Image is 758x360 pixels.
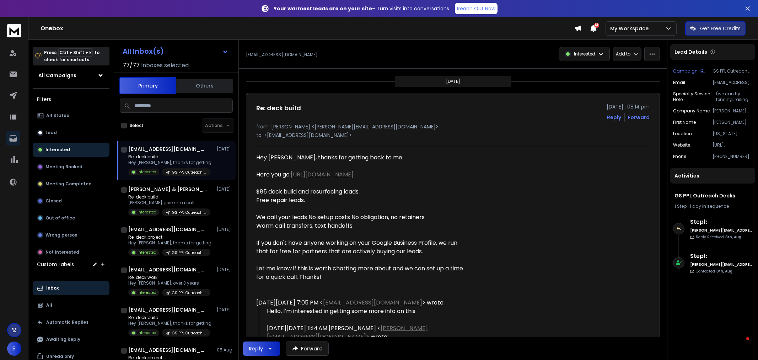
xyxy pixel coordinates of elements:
[674,192,751,199] h1: GS PPL Outreach Decks
[574,51,595,57] p: Interested
[690,228,752,233] h6: [PERSON_NAME][EMAIL_ADDRESS][DOMAIN_NAME]
[7,342,21,356] button: S
[673,142,690,148] p: website
[128,234,211,240] p: Re: deck project
[674,203,751,209] div: |
[274,5,449,12] p: – Turn visits into conversations
[45,215,75,221] p: Out of office
[33,228,109,242] button: Wrong person
[673,68,698,74] p: Campaign
[172,210,206,215] p: GS PPL Outreach Decks
[128,346,206,354] h1: [EMAIL_ADDRESS][DOMAIN_NAME]
[141,61,189,70] h3: Inboxes selected
[607,114,621,121] button: Reply
[33,94,109,104] h3: Filters
[138,210,156,215] p: Interested
[673,68,705,74] button: Campaign
[45,181,92,187] p: Meeting Completed
[46,113,69,118] p: All Status
[33,281,109,295] button: Inbox
[670,168,755,184] div: Activities
[256,170,464,179] div: Here you go:
[128,186,206,193] h1: [PERSON_NAME] & [PERSON_NAME]
[716,269,732,274] span: 8th, Aug
[286,342,329,356] button: Forward
[256,132,650,139] p: to: <[EMAIL_ADDRESS][DOMAIN_NAME]>
[713,154,752,159] p: [PHONE_NUMBER]
[291,170,354,179] a: [URL][DOMAIN_NAME]
[725,234,741,240] span: 8th, Aug
[46,354,74,359] p: Unread only
[45,249,79,255] p: Not Interested
[138,290,156,295] p: Interested
[256,222,464,230] div: Warm call transfers, text handoffs.
[123,61,140,70] span: 77 / 77
[673,108,710,114] p: Company Name
[128,315,211,321] p: Re: deck build
[700,25,741,32] p: Get Free Credits
[713,120,752,125] p: [PERSON_NAME]
[33,143,109,157] button: Interested
[45,147,70,153] p: Interested
[696,269,732,274] p: Contacted
[610,25,651,32] p: My Workspace
[256,196,464,205] div: Free repair leads.
[594,23,599,28] span: 14
[628,114,650,121] div: Forward
[217,227,233,232] p: [DATE]
[690,203,729,209] span: 1 day in sequence
[33,177,109,191] button: Meeting Completed
[256,153,464,162] div: Hey [PERSON_NAME], thanks for getting back to me.
[732,335,749,353] iframe: Intercom live chat
[128,321,211,326] p: Hey [PERSON_NAME], thanks for getting
[696,234,741,240] p: Reply Received
[217,186,233,192] p: [DATE]
[33,315,109,329] button: Automatic Replies
[243,342,280,356] button: Reply
[256,123,650,130] p: from: [PERSON_NAME] <[PERSON_NAME][EMAIL_ADDRESS][DOMAIN_NAME]>
[46,285,59,291] p: Inbox
[713,142,752,148] p: [URL][DOMAIN_NAME]
[41,24,574,33] h1: Onebox
[256,264,464,281] div: Let me know if this is worth chatting more about and we can set up a time for a quick call. Thanks!
[123,48,164,55] h1: All Inbox(s)
[38,72,76,79] h1: All Campaigns
[33,194,109,208] button: Closed
[713,68,752,74] p: GS PPL Outreach Decks
[690,262,752,267] h6: [PERSON_NAME][EMAIL_ADDRESS][DOMAIN_NAME]
[172,170,206,175] p: GS PPL Outreach Decks
[33,160,109,174] button: Meeting Booked
[256,213,464,222] div: We call your leads No setup costs No obligation, no retainers
[33,211,109,225] button: Out of office
[176,78,233,94] button: Others
[45,198,62,204] p: Closed
[128,194,210,200] p: Re: deck build
[172,330,206,336] p: GS PPL Outreach Decks
[685,21,746,36] button: Get Free Credits
[45,130,57,136] p: Lead
[716,91,752,102] p: (we can try fencing, railing as well)
[58,48,93,57] span: Ctrl + Shift + k
[713,80,752,85] p: [EMAIL_ADDRESS][DOMAIN_NAME]
[256,298,464,307] div: [DATE][DATE] 7:05 PM < > wrote:
[138,250,156,255] p: Interested
[274,5,372,12] strong: Your warmest leads are on your site
[455,3,498,14] a: Reach Out Now
[128,145,206,153] h1: [EMAIL_ADDRESS][DOMAIN_NAME]
[267,307,464,316] div: Hello, I’m interested in getting some more info on this
[44,49,100,63] p: Press to check for shortcuts.
[33,332,109,346] button: Awaiting Reply
[267,324,428,341] a: [PERSON_NAME][EMAIL_ADDRESS][DOMAIN_NAME]
[128,275,210,280] p: Re: deck work
[674,203,687,209] span: 1 Step
[117,44,234,58] button: All Inbox(s)
[128,266,206,273] h1: [EMAIL_ADDRESS][DOMAIN_NAME]
[256,103,301,113] h1: Re: deck build
[217,146,233,152] p: [DATE]
[33,245,109,259] button: Not Interested
[128,240,211,246] p: Hey [PERSON_NAME], thanks for getting
[673,154,686,159] p: Phone
[172,250,206,255] p: GS PPL Outreach Decks
[46,319,88,325] p: Automatic Replies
